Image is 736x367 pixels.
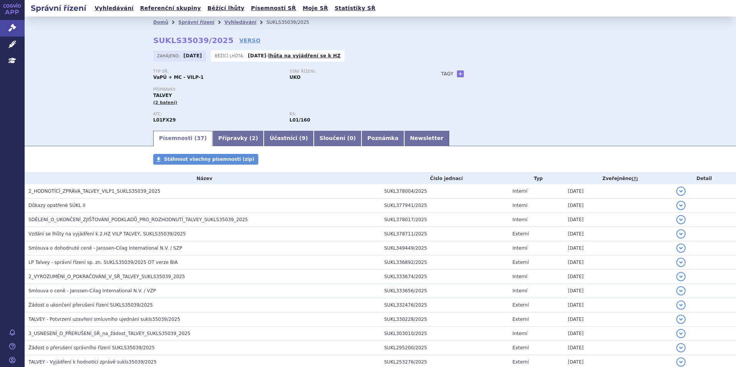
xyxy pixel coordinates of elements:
[153,131,212,146] a: Písemnosti (37)
[457,70,464,77] a: +
[25,3,92,13] h2: Správní řízení
[676,229,686,239] button: detail
[28,189,161,194] span: 2_HODNOTÍCÍ_ZPRÁVA_TALVEY_VILP1_SUKLS35039_2025
[164,157,254,162] span: Stáhnout všechny písemnosti (zip)
[224,20,256,25] a: Vyhledávání
[28,288,156,294] span: Smlouva o ceně - Janssen-Cilag International N.V. / VZP
[509,173,564,184] th: Typ
[676,357,686,367] button: detail
[380,270,509,284] td: SUKL333674/2025
[28,245,182,251] span: Smlouva o dohodnuté ceně - Janssen-Cilag International N.V. / SZP
[564,199,672,213] td: [DATE]
[380,227,509,241] td: SUKL378711/2025
[512,288,527,294] span: Interní
[361,131,404,146] a: Poznámka
[441,69,453,78] h3: Tagy
[153,75,204,80] strong: VaPÚ + MC - VILP-1
[512,331,527,336] span: Interní
[28,231,186,237] span: Vzdání se lhůty na vyjádření k 2.HZ VILP TALVEY, SUKLS35039/2025
[676,300,686,310] button: detail
[676,286,686,295] button: detail
[564,255,672,270] td: [DATE]
[153,112,282,117] p: ATC:
[350,135,353,141] span: 0
[205,3,247,13] a: Běžící lhůty
[264,131,313,146] a: Účastníci (9)
[300,3,330,13] a: Moje SŘ
[380,184,509,199] td: SUKL378004/2025
[178,20,214,25] a: Správní řízení
[289,69,418,74] p: Stav řízení:
[157,53,181,59] span: Zahájeno:
[564,327,672,341] td: [DATE]
[676,258,686,267] button: detail
[512,359,529,365] span: Externí
[676,315,686,324] button: detail
[380,312,509,327] td: SUKL330228/2025
[197,135,204,141] span: 37
[564,173,672,184] th: Zveřejněno
[564,312,672,327] td: [DATE]
[564,213,672,227] td: [DATE]
[380,213,509,227] td: SUKL378017/2025
[564,284,672,298] td: [DATE]
[564,298,672,312] td: [DATE]
[153,154,258,165] a: Stáhnout všechny písemnosti (zip)
[512,345,529,350] span: Externí
[380,255,509,270] td: SUKL336892/2025
[380,341,509,355] td: SUKL295200/2025
[289,75,301,80] strong: UKO
[28,203,85,208] span: Důkazy opatřené SÚKL II
[302,135,306,141] span: 9
[28,317,180,322] span: TALVEY - Potvrzení uzavření smluvního ujednání sukls35039/2025
[314,131,361,146] a: Sloučení (0)
[380,284,509,298] td: SUKL333656/2025
[676,201,686,210] button: detail
[676,272,686,281] button: detail
[138,3,203,13] a: Referenční skupiny
[289,117,310,123] strong: monoklonální protilátky a konjugáty protilátka – léčivo
[564,227,672,241] td: [DATE]
[268,53,341,58] a: lhůta na vyjádření se k HZ
[380,241,509,255] td: SUKL349449/2025
[632,176,638,182] abbr: (?)
[512,245,527,251] span: Interní
[28,331,191,336] span: 3_USNESENÍ_O_PŘERUŠENÍ_SŘ_na_žádost_TALVEY_SUKLS35039_2025
[25,173,380,184] th: Název
[153,69,282,74] p: Typ SŘ:
[249,3,298,13] a: Písemnosti SŘ
[564,241,672,255] td: [DATE]
[252,135,256,141] span: 2
[564,184,672,199] td: [DATE]
[153,20,168,25] a: Domů
[512,217,527,222] span: Interní
[28,274,185,279] span: 2_VYROZUMĚNÍ_O_POKRAČOVÁNÍ_V_SŘ_TALVEY_SUKLS35039_2025
[289,112,418,117] p: RS:
[676,215,686,224] button: detail
[28,345,155,350] span: Žádost o přerušení správního řízení SUKLS35039/2025
[564,270,672,284] td: [DATE]
[380,199,509,213] td: SUKL377941/2025
[332,3,378,13] a: Statistiky SŘ
[153,87,426,92] p: Přípravky:
[564,341,672,355] td: [DATE]
[28,302,153,308] span: Žádost o ukončení přerušení řízení SUKLS35039/2025
[248,53,266,58] strong: [DATE]
[676,244,686,253] button: detail
[153,100,177,105] span: (2 balení)
[380,298,509,312] td: SUKL332476/2025
[672,173,736,184] th: Detail
[512,189,527,194] span: Interní
[380,327,509,341] td: SUKL303010/2025
[676,343,686,352] button: detail
[248,53,341,59] p: -
[239,37,261,44] a: VERSO
[266,17,319,28] li: SUKLS35039/2025
[512,274,527,279] span: Interní
[212,131,264,146] a: Přípravky (2)
[512,317,529,322] span: Externí
[28,260,178,265] span: LP Talvey - správní řízení sp. zn. SUKLS35039/2025 OT verze BIA
[512,203,527,208] span: Interní
[153,117,176,123] strong: TALKVETAMAB
[28,359,157,365] span: TALVEY - Vyjádření k hodnotící zprávě sukls35039/2025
